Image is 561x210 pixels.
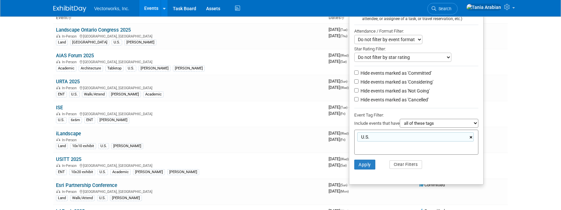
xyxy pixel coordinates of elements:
[56,131,81,137] a: iLandscape
[56,53,94,59] a: AIAS Forum 2025
[329,53,351,58] span: [DATE]
[56,33,323,39] div: [GEOGRAPHIC_DATA], [GEOGRAPHIC_DATA]
[348,105,349,110] span: -
[329,27,349,32] span: [DATE]
[97,195,108,201] div: U.S.
[62,60,79,64] span: In-Person
[62,164,79,168] span: In-Person
[133,169,165,175] div: [PERSON_NAME]
[62,86,79,90] span: In-Person
[70,143,96,149] div: 10x10 exhibit
[69,117,82,123] div: 6x6m
[56,92,67,97] div: ENT
[143,92,164,97] div: Academic
[340,34,347,38] span: (Thu)
[329,131,351,136] span: [DATE]
[466,4,501,11] img: Tania Arabian
[329,33,347,38] span: [DATE]
[340,138,345,142] span: (Fri)
[105,66,123,71] div: Tabletop
[56,112,60,115] img: In-Person Event
[56,66,76,71] div: Academic
[340,164,347,167] span: (Sat)
[354,160,375,170] button: Apply
[56,163,323,168] div: [GEOGRAPHIC_DATA], [GEOGRAPHIC_DATA]
[173,66,205,71] div: [PERSON_NAME]
[436,6,451,11] span: Search
[326,12,417,23] th: Dates
[56,164,60,167] img: In-Person Event
[62,190,79,194] span: In-Person
[340,54,349,57] span: (Wed)
[56,111,323,116] div: [GEOGRAPHIC_DATA], [GEOGRAPHIC_DATA]
[340,112,345,116] span: (Fri)
[329,156,351,161] span: [DATE]
[70,39,109,45] div: [GEOGRAPHIC_DATA]
[354,119,478,130] div: Include events that have
[354,44,478,53] div: Star Rating Filter:
[56,189,323,194] div: [GEOGRAPHIC_DATA], [GEOGRAPHIC_DATA]
[69,169,95,175] div: 10x20 exhibit
[62,112,79,116] span: In-Person
[341,15,344,20] a: Sort by Start Date
[111,143,143,149] div: [PERSON_NAME]
[348,182,349,187] span: -
[56,60,60,63] img: In-Person Event
[329,137,345,142] span: [DATE]
[56,79,80,85] a: URTA 2025
[97,169,108,175] div: U.S.
[359,79,433,85] label: Hide events marked as 'Considering'
[126,66,136,71] div: U.S.
[56,86,60,89] img: In-Person Event
[348,79,349,84] span: -
[70,195,95,201] div: Walk/Attend
[56,169,67,175] div: ENT
[56,182,117,188] a: Esri Partnership Conference
[419,182,445,187] span: Committed
[469,134,474,141] a: ×
[348,27,349,32] span: -
[110,195,142,201] div: [PERSON_NAME]
[359,96,429,103] label: Hide events marked as 'Cancelled'
[94,6,129,11] span: Vectorworks, Inc.
[340,132,349,135] span: (Wed)
[354,111,478,119] div: Event Tag Filter:
[112,39,122,45] div: U.S.
[56,156,81,162] a: USITT 2025
[329,79,349,84] span: [DATE]
[56,39,68,45] div: Land
[98,143,109,149] div: U.S.
[97,117,129,123] div: [PERSON_NAME]
[124,39,156,45] div: [PERSON_NAME]
[340,60,347,64] span: (Sat)
[329,189,349,194] span: [DATE]
[340,106,347,109] span: (Tue)
[56,138,60,141] img: In-Person Event
[329,85,349,90] span: [DATE]
[109,92,141,97] div: [PERSON_NAME]
[56,27,131,33] a: Landscape Ontario Congress 2025
[62,138,79,142] span: In-Person
[56,105,63,111] a: ISE
[389,160,422,169] button: Clear Filters
[360,134,369,140] span: U.S.
[329,111,345,116] span: [DATE]
[68,15,71,20] a: Sort by Event Name
[340,183,347,187] span: (Sun)
[340,28,347,32] span: (Tue)
[340,190,349,193] span: (Mon)
[110,169,131,175] div: Academic
[69,92,80,97] div: U.S.
[56,143,68,149] div: Land
[62,34,79,39] span: In-Person
[167,169,199,175] div: [PERSON_NAME]
[427,3,458,14] a: Search
[340,157,349,161] span: (Wed)
[56,117,67,123] div: U.S.
[56,34,60,38] img: In-Person Event
[359,88,430,94] label: Hide events marked as 'Not Going'
[56,190,60,193] img: In-Person Event
[329,105,349,110] span: [DATE]
[139,66,171,71] div: [PERSON_NAME]
[340,86,349,90] span: (Wed)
